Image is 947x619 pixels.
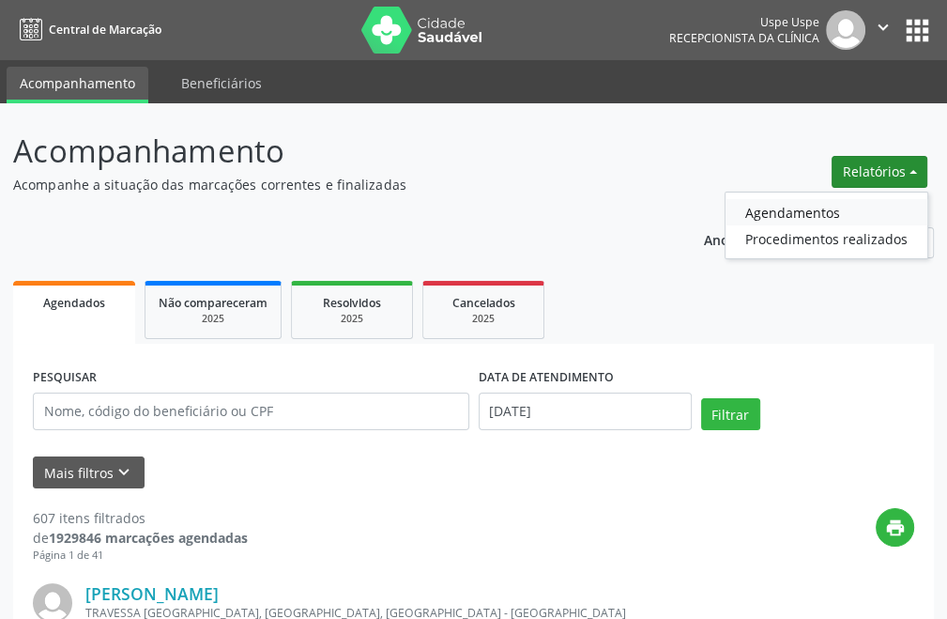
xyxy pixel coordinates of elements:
[701,398,760,430] button: Filtrar
[669,14,819,30] div: Uspe Uspe
[305,312,399,326] div: 2025
[726,199,927,225] a: Agendamentos
[832,156,927,188] button: Relatórios
[7,67,148,103] a: Acompanhamento
[725,192,928,259] ul: Relatórios
[876,508,914,547] button: print
[479,393,692,430] input: Selecione um intervalo
[873,17,894,38] i: 
[33,457,145,489] button: Mais filtroskeyboard_arrow_down
[114,462,134,483] i: keyboard_arrow_down
[13,14,161,45] a: Central de Marcação
[826,10,865,50] img: img
[49,529,248,547] strong: 1929846 marcações agendadas
[479,364,614,393] label: DATA DE ATENDIMENTO
[726,225,927,252] a: Procedimentos realizados
[33,528,248,548] div: de
[49,22,161,38] span: Central de Marcação
[669,30,819,46] span: Recepcionista da clínica
[33,548,248,564] div: Página 1 de 41
[13,175,658,194] p: Acompanhe a situação das marcações correntes e finalizadas
[159,312,267,326] div: 2025
[323,295,381,311] span: Resolvidos
[436,312,530,326] div: 2025
[159,295,267,311] span: Não compareceram
[13,128,658,175] p: Acompanhamento
[865,10,901,50] button: 
[33,508,248,528] div: 607 itens filtrados
[85,583,219,604] a: [PERSON_NAME]
[452,295,515,311] span: Cancelados
[33,364,97,393] label: PESQUISAR
[704,227,870,251] p: Ano de acompanhamento
[885,518,906,538] i: print
[168,67,275,100] a: Beneficiários
[901,14,934,47] button: apps
[43,295,105,311] span: Agendados
[33,393,469,430] input: Nome, código do beneficiário ou CPF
